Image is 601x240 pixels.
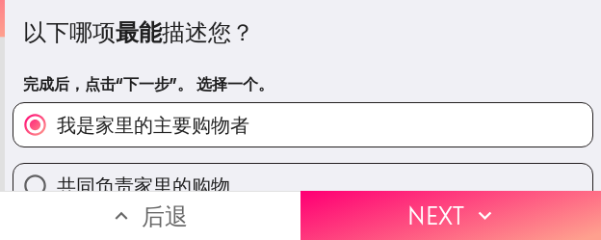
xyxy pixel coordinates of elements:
[57,112,249,139] span: 我是家里的主要购物者
[13,164,592,207] button: 共同负责家里的购物
[300,191,601,240] button: Next
[116,17,162,46] b: 最能
[57,173,230,200] span: 共同负责家里的购物
[23,16,583,49] div: 以下哪项 描述您？
[13,103,592,147] button: 我是家里的主要购物者
[23,73,583,94] h6: 完成后，点击“下一步”。 选择一个。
